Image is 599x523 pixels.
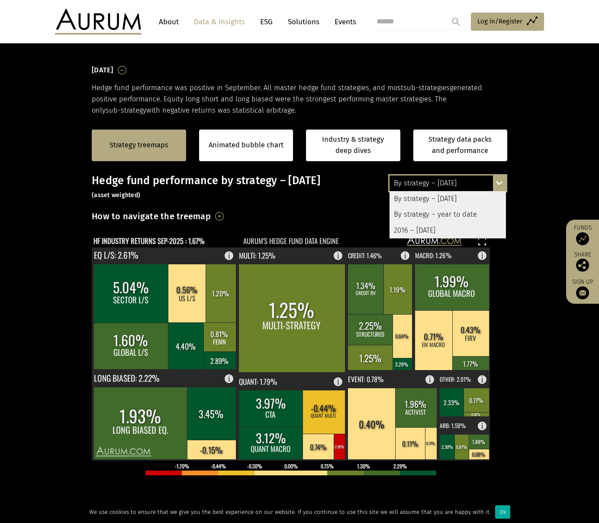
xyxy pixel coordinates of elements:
span: sub-strategy [106,106,146,114]
a: Industry & strategy deep dives [306,130,400,161]
a: Events [330,14,356,30]
span: sub-strategies [403,84,450,92]
h3: How to navigate the treemap [92,209,211,224]
img: Share this post [576,259,589,272]
div: Share [570,252,595,272]
img: Aurum [55,9,142,35]
h3: [DATE] [92,64,113,77]
div: By strategy – [DATE] [390,175,506,191]
a: Log in/Register [471,13,544,31]
span: Log in/Register [477,16,522,26]
a: Strategy data packs and performance [413,130,508,161]
img: Access Funds [576,232,589,245]
a: About [155,14,183,30]
div: By strategy – year to date [390,207,506,222]
small: (asset weighted) [92,192,140,199]
a: Sign up [570,278,595,299]
a: Data & Insights [190,14,249,30]
a: Strategy treemaps [109,140,168,151]
a: Solutions [283,14,324,30]
a: Animated bubble chart [209,140,283,151]
div: Ok [495,505,510,519]
input: Submit [447,13,464,30]
a: Funds [570,224,595,245]
div: By strategy – [DATE] [390,191,506,207]
h3: Hedge fund performance by strategy – [DATE] [92,174,507,200]
a: ESG [256,14,277,30]
img: Sign up to our newsletter [576,286,589,299]
div: 2016 – [DATE] [390,223,506,238]
p: Hedge fund performance was positive in September. All master hedge fund strategies, and most gene... [92,82,507,117]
